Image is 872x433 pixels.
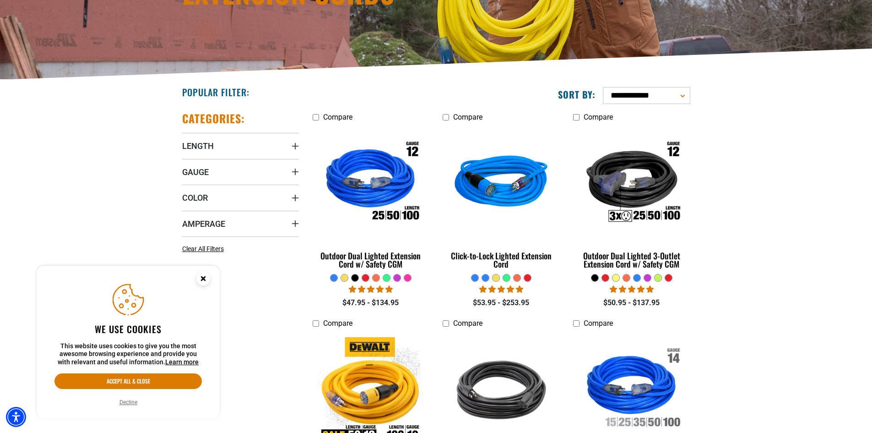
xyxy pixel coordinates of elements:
[584,319,613,328] span: Compare
[182,244,227,254] a: Clear All Filters
[573,126,690,274] a: Outdoor Dual Lighted 3-Outlet Extension Cord w/ Safety CGM Outdoor Dual Lighted 3-Outlet Extensio...
[182,86,249,98] h2: Popular Filter:
[54,323,202,335] h2: We use cookies
[182,219,225,229] span: Amperage
[574,131,689,236] img: Outdoor Dual Lighted 3-Outlet Extension Cord w/ Safety CGM
[444,131,559,236] img: blue
[54,342,202,367] p: This website uses cookies to give you the most awesome browsing experience and provide you with r...
[6,407,26,427] div: Accessibility Menu
[443,126,559,274] a: blue Click-to-Lock Lighted Extension Cord
[187,266,220,294] button: Close this option
[182,159,299,185] summary: Gauge
[313,126,429,274] a: Outdoor Dual Lighted Extension Cord w/ Safety CGM Outdoor Dual Lighted Extension Cord w/ Safety CGM
[313,297,429,308] div: $47.95 - $134.95
[182,211,299,236] summary: Amperage
[182,192,208,203] span: Color
[37,266,220,419] aside: Cookie Consent
[323,319,352,328] span: Compare
[182,245,224,252] span: Clear All Filters
[117,398,140,407] button: Decline
[573,252,690,268] div: Outdoor Dual Lighted 3-Outlet Extension Cord w/ Safety CGM
[182,133,299,159] summary: Length
[453,113,482,121] span: Compare
[443,252,559,268] div: Click-to-Lock Lighted Extension Cord
[182,167,209,177] span: Gauge
[443,297,559,308] div: $53.95 - $253.95
[182,141,214,151] span: Length
[453,319,482,328] span: Compare
[323,113,352,121] span: Compare
[182,111,245,126] h2: Categories:
[558,88,596,100] label: Sort by:
[584,113,613,121] span: Compare
[313,131,428,236] img: Outdoor Dual Lighted Extension Cord w/ Safety CGM
[54,373,202,389] button: Accept all & close
[182,185,299,210] summary: Color
[610,285,654,294] span: 4.80 stars
[313,252,429,268] div: Outdoor Dual Lighted Extension Cord w/ Safety CGM
[573,297,690,308] div: $50.95 - $137.95
[165,358,199,366] a: This website uses cookies to give you the most awesome browsing experience and provide you with r...
[349,285,393,294] span: 4.83 stars
[479,285,523,294] span: 4.87 stars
